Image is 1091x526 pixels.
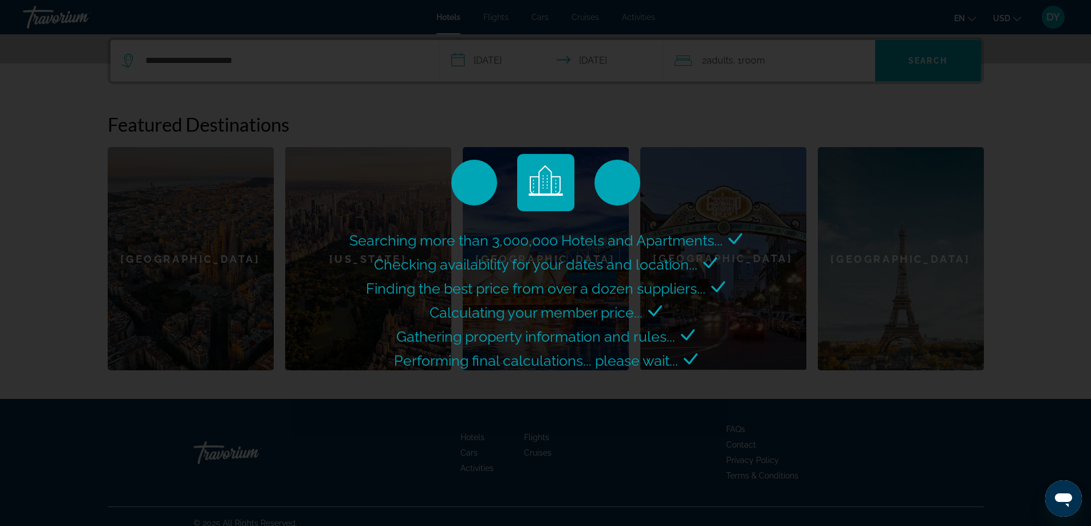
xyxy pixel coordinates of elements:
span: Calculating your member price... [430,304,643,321]
iframe: Кнопка запуска окна обмена сообщениями [1045,480,1082,517]
span: Finding the best price from over a dozen suppliers... [366,280,706,297]
span: Searching more than 3,000,000 Hotels and Apartments... [349,232,723,249]
span: Checking availability for your dates and location... [374,256,698,273]
span: Performing final calculations... please wait... [394,352,678,369]
span: Gathering property information and rules... [396,328,675,345]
